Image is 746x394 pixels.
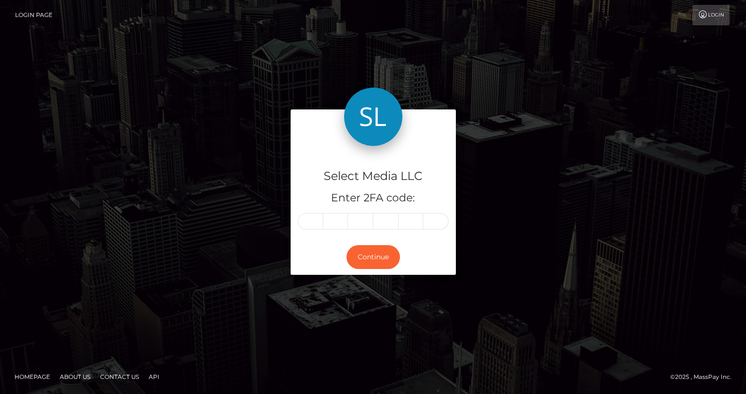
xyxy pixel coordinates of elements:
a: Contact Us [96,369,143,384]
div: © 2025 , MassPay Inc. [670,372,739,382]
button: Continue [347,245,400,269]
a: API [145,369,163,384]
a: Homepage [11,369,54,384]
h4: Select Media LLC [298,168,449,185]
a: Login Page [15,5,52,25]
img: Select Media LLC [344,88,402,146]
a: Login [693,5,729,25]
a: About Us [56,369,94,384]
h5: Enter 2FA code: [298,191,449,206]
